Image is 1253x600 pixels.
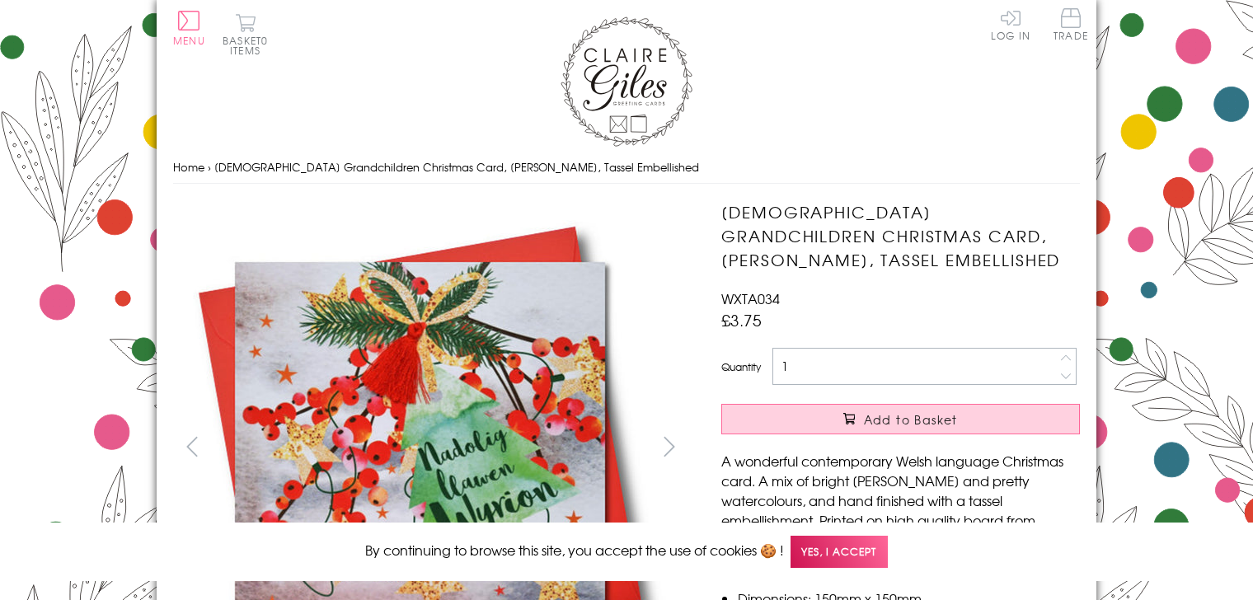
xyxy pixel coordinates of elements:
[1054,8,1088,44] a: Trade
[173,159,204,175] a: Home
[721,359,761,374] label: Quantity
[791,536,888,568] span: Yes, I accept
[173,11,205,45] button: Menu
[208,159,211,175] span: ›
[173,151,1080,185] nav: breadcrumbs
[230,33,268,58] span: 0 items
[721,404,1080,434] button: Add to Basket
[721,288,780,308] span: WXTA034
[173,33,205,48] span: Menu
[721,200,1080,271] h1: [DEMOGRAPHIC_DATA] Grandchildren Christmas Card, [PERSON_NAME], Tassel Embellished
[864,411,958,428] span: Add to Basket
[721,308,762,331] span: £3.75
[991,8,1030,40] a: Log In
[214,159,699,175] span: [DEMOGRAPHIC_DATA] Grandchildren Christmas Card, [PERSON_NAME], Tassel Embellished
[1054,8,1088,40] span: Trade
[561,16,692,147] img: Claire Giles Greetings Cards
[721,451,1080,570] p: A wonderful contemporary Welsh language Christmas card. A mix of bright [PERSON_NAME] and pretty ...
[173,428,210,465] button: prev
[651,428,688,465] button: next
[223,13,268,55] button: Basket0 items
